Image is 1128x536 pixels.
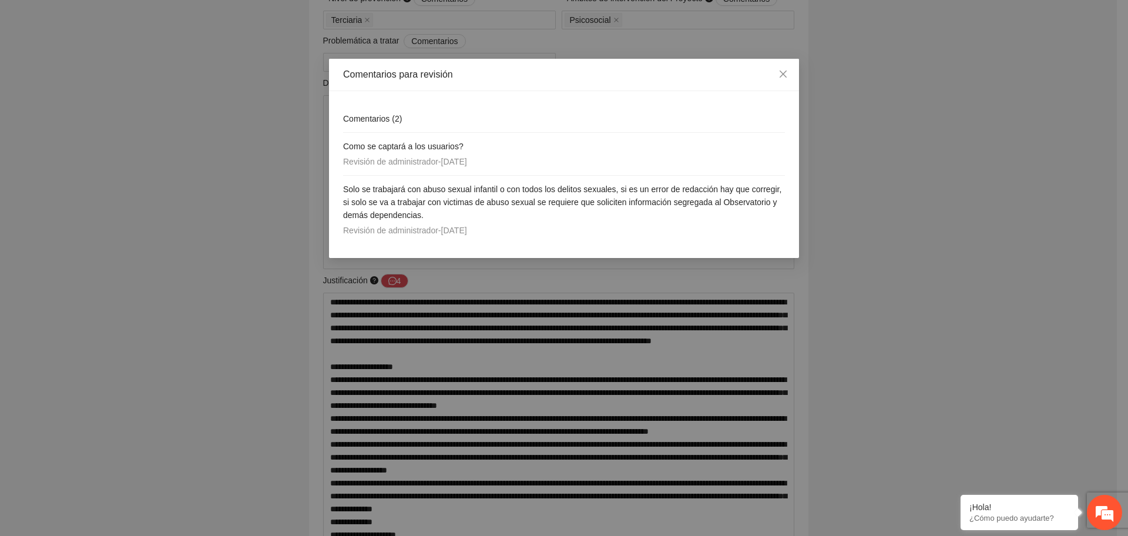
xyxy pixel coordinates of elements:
[343,114,402,123] span: Comentarios ( 2 )
[193,6,221,34] div: Minimizar ventana de chat en vivo
[343,68,785,81] div: Comentarios para revisión
[969,514,1069,522] p: ¿Cómo puedo ayudarte?
[343,226,467,235] span: Revisión de administrador - [DATE]
[969,503,1069,512] div: ¡Hola!
[343,157,467,166] span: Revisión de administrador - [DATE]
[778,69,788,79] span: close
[61,60,197,75] div: Chatee con nosotros ahora
[343,185,781,220] span: Solo se trabajará con abuso sexual infantil o con todos los delitos sexuales, si es un error de r...
[343,142,464,151] span: Como se captará a los usuarios?
[6,321,224,362] textarea: Escriba su mensaje y pulse “Intro”
[68,157,162,276] span: Estamos en línea.
[767,59,799,91] button: Close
